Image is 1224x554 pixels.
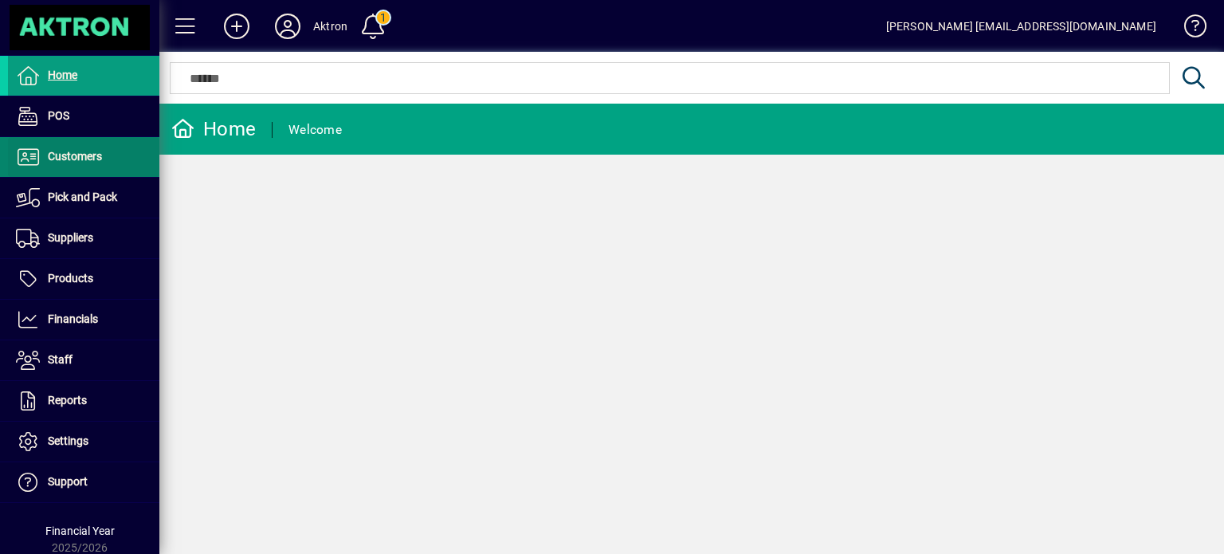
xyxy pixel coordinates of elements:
span: Home [48,69,77,81]
span: Suppliers [48,231,93,244]
span: Support [48,475,88,488]
span: Settings [48,434,88,447]
a: Settings [8,422,159,462]
span: Pick and Pack [48,191,117,203]
a: Financials [8,300,159,340]
a: Products [8,259,159,299]
a: Suppliers [8,218,159,258]
a: Pick and Pack [8,178,159,218]
a: Customers [8,137,159,177]
div: Home [171,116,256,142]
span: Financial Year [45,525,115,537]
span: Reports [48,394,87,407]
span: POS [48,109,69,122]
a: Knowledge Base [1172,3,1204,55]
a: Staff [8,340,159,380]
div: [PERSON_NAME] [EMAIL_ADDRESS][DOMAIN_NAME] [886,14,1156,39]
span: Financials [48,312,98,325]
a: Reports [8,381,159,421]
button: Profile [262,12,313,41]
span: Staff [48,353,73,366]
div: Aktron [313,14,347,39]
button: Add [211,12,262,41]
span: Customers [48,150,102,163]
span: Products [48,272,93,285]
a: POS [8,96,159,136]
div: Welcome [288,117,342,143]
a: Support [8,462,159,502]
